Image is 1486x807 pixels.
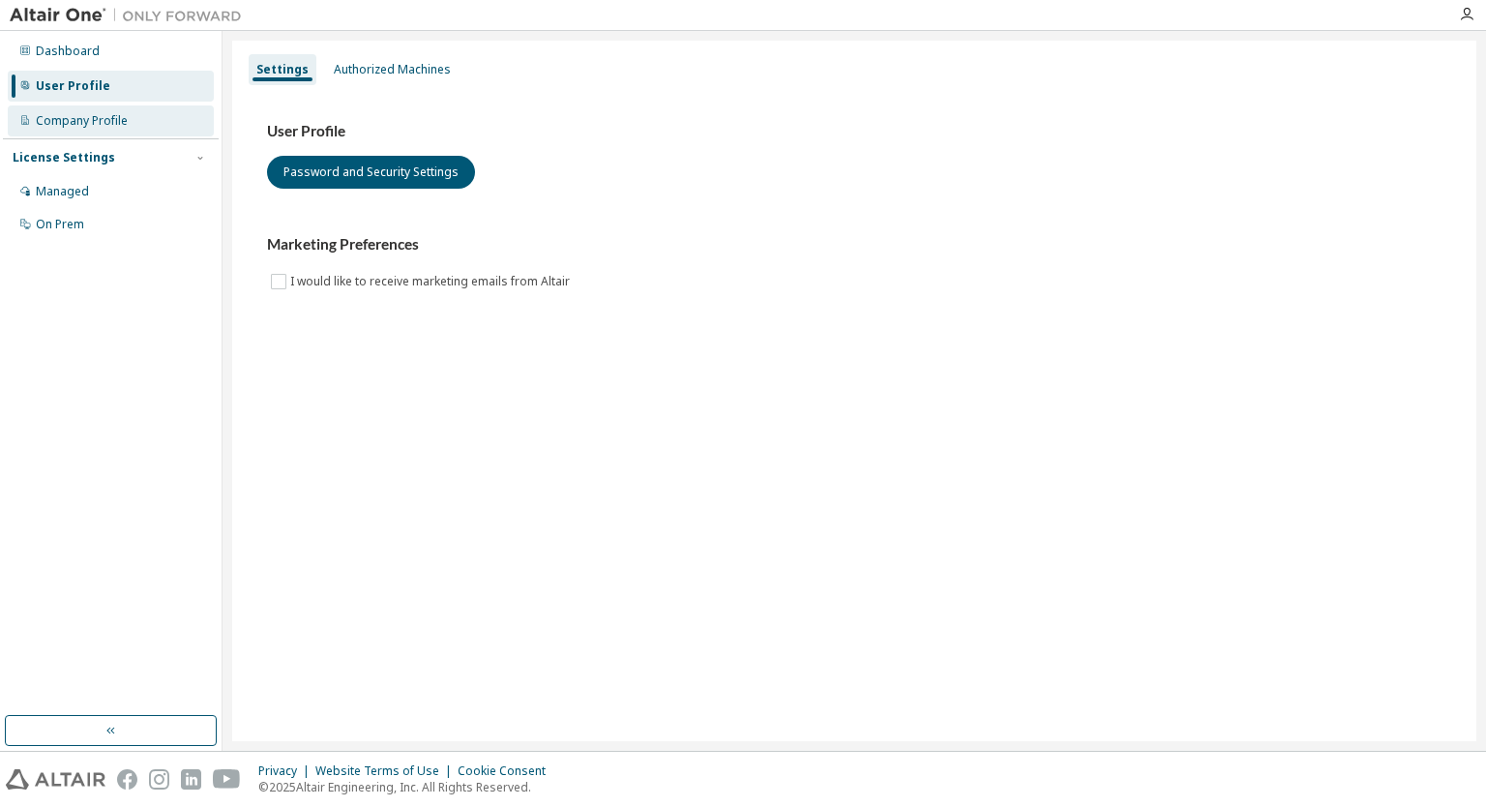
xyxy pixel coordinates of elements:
img: youtube.svg [213,769,241,790]
div: License Settings [13,150,115,165]
div: Cookie Consent [458,763,557,779]
div: On Prem [36,217,84,232]
div: Managed [36,184,89,199]
button: Password and Security Settings [267,156,475,189]
img: facebook.svg [117,769,137,790]
img: Altair One [10,6,252,25]
div: Company Profile [36,113,128,129]
label: I would like to receive marketing emails from Altair [290,270,574,293]
img: linkedin.svg [181,769,201,790]
img: altair_logo.svg [6,769,105,790]
img: instagram.svg [149,769,169,790]
p: © 2025 Altair Engineering, Inc. All Rights Reserved. [258,779,557,795]
div: Privacy [258,763,315,779]
div: Website Terms of Use [315,763,458,779]
div: Settings [256,62,309,77]
h3: Marketing Preferences [267,235,1441,254]
div: User Profile [36,78,110,94]
div: Dashboard [36,44,100,59]
h3: User Profile [267,122,1441,141]
div: Authorized Machines [334,62,451,77]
